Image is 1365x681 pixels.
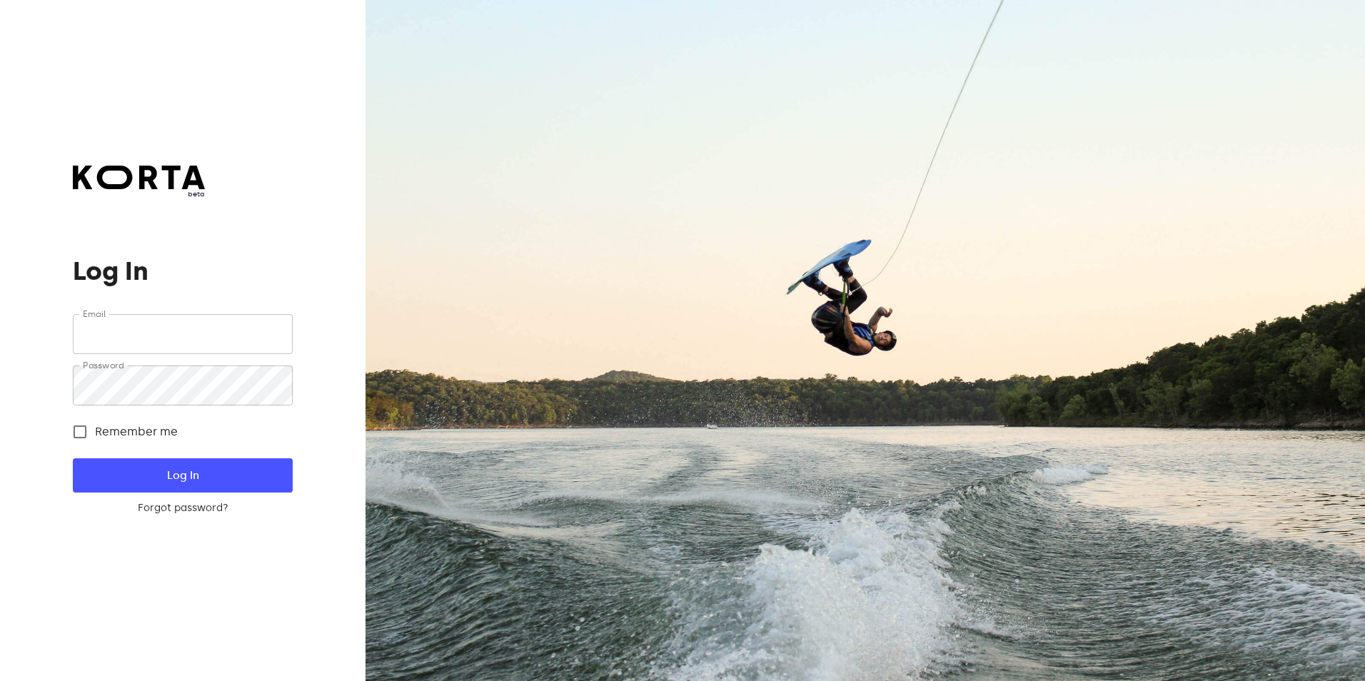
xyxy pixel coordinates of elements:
span: Log In [96,466,269,485]
button: Log In [73,458,292,493]
span: beta [73,189,205,199]
a: beta [73,166,205,199]
span: Remember me [95,423,178,440]
a: Forgot password? [73,501,292,515]
h1: Log In [73,257,292,286]
img: Korta [73,166,205,189]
